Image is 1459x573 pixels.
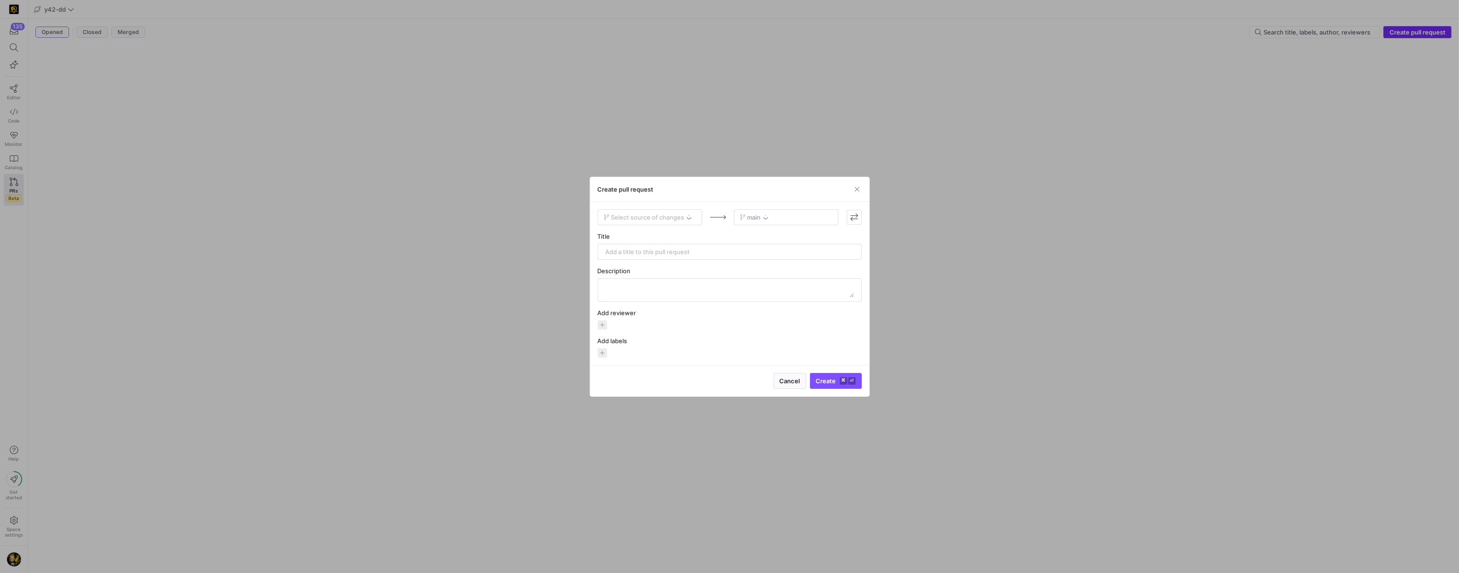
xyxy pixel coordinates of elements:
kbd: ⌘ [840,377,847,385]
button: Cancel [774,373,806,389]
span: Cancel [780,377,800,385]
div: Add reviewer [598,309,862,317]
span: Title [598,233,610,240]
span: Description [598,267,631,275]
h3: Create pull request [598,186,654,193]
span: Create [816,377,856,385]
kbd: ⏎ [848,377,856,385]
button: Create⌘⏎ [810,373,862,389]
input: Add a title to this pull request [606,248,854,255]
div: Add labels [598,337,862,345]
